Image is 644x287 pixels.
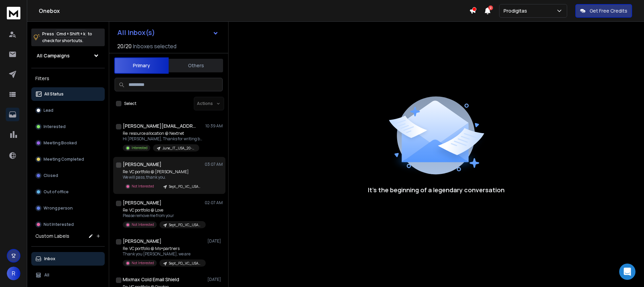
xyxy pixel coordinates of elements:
[133,42,176,50] h3: Inboxes selected
[31,185,105,199] button: Out of office
[31,153,105,166] button: Meeting Completed
[31,268,105,282] button: All
[132,145,148,150] p: Interested
[575,4,632,18] button: Get Free Credits
[44,256,55,262] p: Inbox
[31,201,105,215] button: Wrong person
[123,276,179,283] h1: Mixmax Cold Email Shield
[44,157,84,162] p: Meeting Completed
[44,222,74,227] p: Not Interested
[31,169,105,182] button: Closed
[368,185,505,195] p: It’s the beginning of a legendary conversation
[169,261,202,266] p: Sept_PD_VC_USA+CAN_Clay
[619,264,635,280] div: Open Intercom Messenger
[123,175,204,180] p: We will pass, thank you.
[31,104,105,117] button: Lead
[44,272,49,278] p: All
[31,252,105,266] button: Inbox
[44,173,58,178] p: Closed
[123,251,204,257] p: Thank you [PERSON_NAME], we are
[44,140,77,146] p: Meeting Booked
[207,277,223,282] p: [DATE]
[169,184,202,189] p: Sept_PD_VC_USA+CAN_Clay
[117,42,132,50] span: 20 / 20
[205,200,223,205] p: 02:07 AM
[123,199,162,206] h1: [PERSON_NAME]
[488,5,493,10] span: 2
[169,58,223,73] button: Others
[163,146,195,151] p: June_IT_USA_20-500_Growth_VP_HEAD_DIRECTOR
[31,87,105,101] button: All Status
[7,267,20,280] button: R
[37,52,70,59] h1: All Campaigns
[590,7,627,14] p: Get Free Credits
[55,30,86,38] span: Cmd + Shift + k
[31,49,105,62] button: All Campaigns
[207,238,223,244] p: [DATE]
[117,29,155,36] h1: All Inbox(s)
[123,136,204,142] p: Hi [PERSON_NAME], Thanks for writing back. Kindly
[123,238,162,245] h1: [PERSON_NAME]
[42,31,92,44] p: Press to check for shortcuts.
[504,7,530,14] p: Prodigitas
[114,57,169,74] button: Primary
[44,189,69,195] p: Out of office
[112,26,224,39] button: All Inbox(s)
[132,261,154,266] p: Not Interested
[123,208,204,213] p: Re: VC portfolio @ Love
[124,101,136,106] label: Select
[44,205,73,211] p: Wrong person
[205,162,223,167] p: 03:07 AM
[205,123,223,129] p: 10:39 AM
[44,124,66,129] p: Interested
[123,161,162,168] h1: [PERSON_NAME]
[132,222,154,227] p: Not Interested
[132,184,154,189] p: Not Interested
[7,7,20,19] img: logo
[44,91,64,97] p: All Status
[31,218,105,231] button: Not Interested
[169,222,202,228] p: Sept_PD_VC_USA+CAN_Clay
[123,169,204,175] p: Re: VC portfolio @ [PERSON_NAME]
[31,136,105,150] button: Meeting Booked
[123,213,204,218] p: Please remove me from your
[31,120,105,133] button: Interested
[39,7,469,15] h1: Onebox
[44,108,53,113] p: Lead
[35,233,69,239] h3: Custom Labels
[123,131,204,136] p: Re: resource allocation @ Nextnet
[123,123,198,129] h1: [PERSON_NAME][EMAIL_ADDRESS][DOMAIN_NAME]
[31,74,105,83] h3: Filters
[123,246,204,251] p: Re: VC portfolio @ Ms+partners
